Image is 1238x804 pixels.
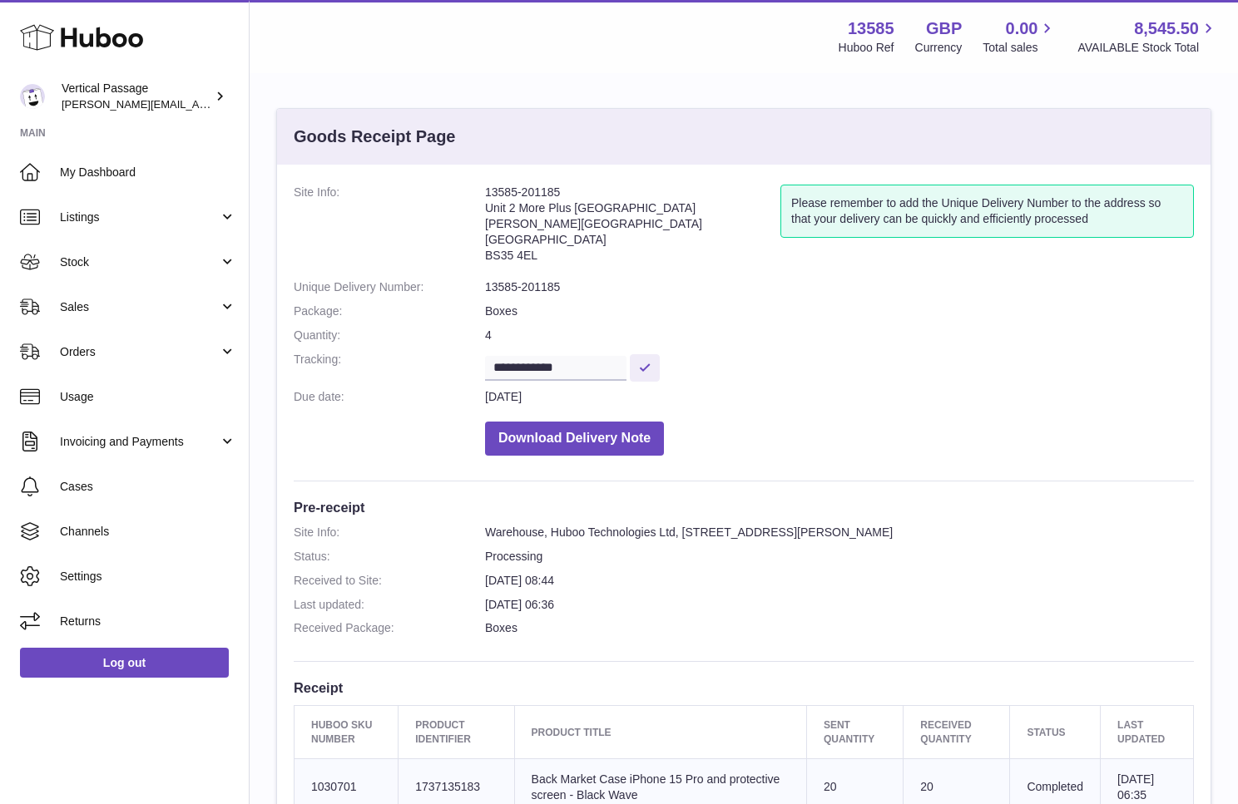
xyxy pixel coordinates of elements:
span: 0.00 [1006,17,1038,40]
dd: Processing [485,549,1194,565]
div: Vertical Passage [62,81,211,112]
button: Download Delivery Note [485,422,664,456]
dt: Unique Delivery Number: [294,279,485,295]
h3: Pre-receipt [294,498,1194,516]
img: ryan@verticalpassage.com [20,84,45,109]
th: Sent Quantity [806,706,903,758]
th: Product title [514,706,806,758]
span: Cases [60,479,236,495]
dd: Boxes [485,620,1194,636]
a: 0.00 Total sales [983,17,1057,56]
dt: Received Package: [294,620,485,636]
span: Sales [60,299,219,315]
dd: [DATE] 06:36 [485,597,1194,613]
span: Orders [60,344,219,360]
dt: Due date: [294,389,485,405]
span: AVAILABLE Stock Total [1077,40,1218,56]
span: Settings [60,569,236,585]
div: Please remember to add the Unique Delivery Number to the address so that your delivery can be qui... [780,185,1194,238]
div: Currency [915,40,963,56]
dt: Quantity: [294,328,485,343]
dt: Tracking: [294,352,485,381]
dd: [DATE] 08:44 [485,573,1194,589]
span: [PERSON_NAME][EMAIL_ADDRESS][DOMAIN_NAME] [62,97,334,111]
strong: 13585 [848,17,894,40]
dd: 13585-201185 [485,279,1194,295]
span: My Dashboard [60,165,236,180]
span: Listings [60,210,219,225]
span: Invoicing and Payments [60,434,219,450]
h3: Receipt [294,678,1194,697]
h3: Goods Receipt Page [294,126,456,148]
th: Status [1010,706,1101,758]
dt: Status: [294,549,485,565]
th: Huboo SKU Number [295,706,399,758]
address: 13585-201185 Unit 2 More Plus [GEOGRAPHIC_DATA] [PERSON_NAME][GEOGRAPHIC_DATA] [GEOGRAPHIC_DATA] ... [485,185,780,271]
dd: Boxes [485,303,1194,319]
div: Huboo Ref [839,40,894,56]
dt: Package: [294,303,485,319]
dt: Site Info: [294,525,485,540]
dt: Last updated: [294,597,485,613]
span: Usage [60,389,236,405]
a: 8,545.50 AVAILABLE Stock Total [1077,17,1218,56]
span: 8,545.50 [1134,17,1199,40]
a: Log out [20,648,229,678]
span: Returns [60,614,236,629]
dd: 4 [485,328,1194,343]
dd: [DATE] [485,389,1194,405]
span: Total sales [983,40,1057,56]
dd: Warehouse, Huboo Technologies Ltd, [STREET_ADDRESS][PERSON_NAME] [485,525,1194,540]
th: Product Identifier [399,706,514,758]
span: Channels [60,524,236,540]
span: Stock [60,254,219,270]
dt: Received to Site: [294,573,485,589]
dt: Site Info: [294,185,485,271]
th: Last updated [1101,706,1194,758]
strong: GBP [926,17,962,40]
th: Received Quantity [904,706,1010,758]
